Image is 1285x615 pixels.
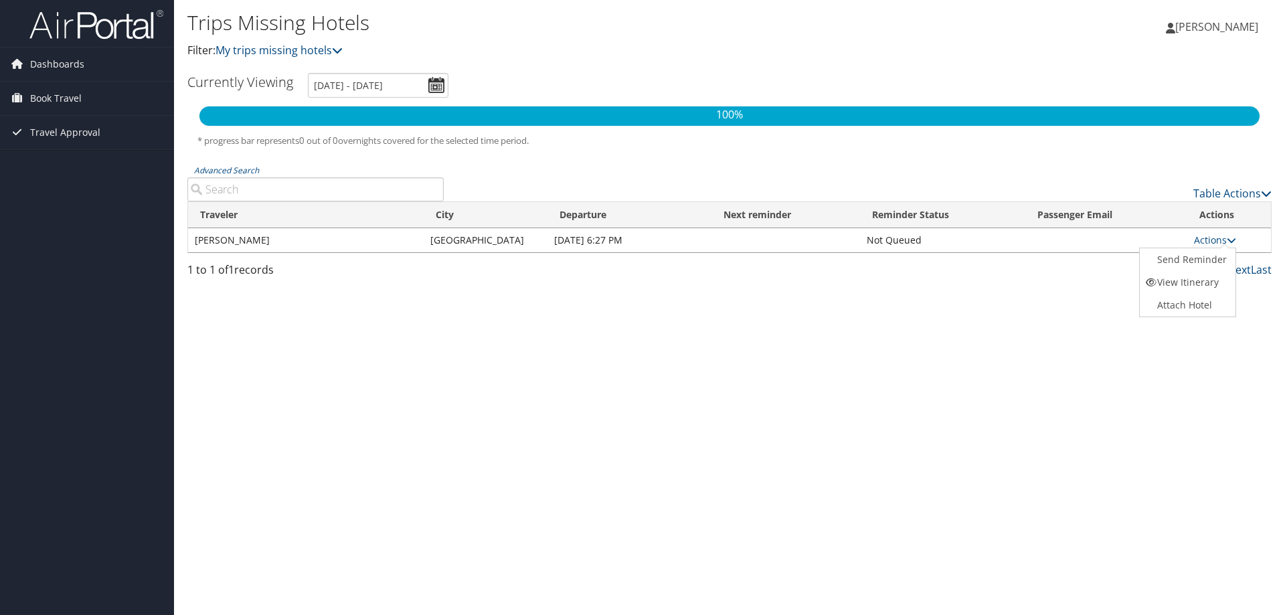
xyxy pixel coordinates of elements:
th: Next reminder [711,202,860,228]
div: 1 to 1 of records [187,262,444,284]
input: Advanced Search [187,177,444,201]
a: My trips missing hotels [216,43,343,58]
a: Advanced Search [194,165,259,176]
span: 1 [228,262,234,277]
span: Dashboards [30,48,84,81]
a: View Itinerary [1140,271,1232,294]
h5: * progress bar represents overnights covered for the selected time period. [197,135,1262,147]
a: Next [1227,262,1251,277]
span: [PERSON_NAME] [1175,19,1258,34]
span: Book Travel [30,82,82,115]
input: [DATE] - [DATE] [308,73,448,98]
a: [PERSON_NAME] [1166,7,1272,47]
h1: Trips Missing Hotels [187,9,910,37]
a: Last [1251,262,1272,277]
h3: Currently Viewing [187,73,293,91]
th: Actions [1187,202,1271,228]
a: Attach Hotel [1140,294,1232,317]
p: 100% [199,106,1260,124]
a: Send Reminder [1140,248,1232,271]
td: [DATE] 6:27 PM [547,228,711,252]
th: Departure: activate to sort column descending [547,202,711,228]
th: Traveler: activate to sort column ascending [188,202,424,228]
th: Reminder Status [860,202,1025,228]
td: [PERSON_NAME] [188,228,424,252]
img: airportal-logo.png [29,9,163,40]
p: Filter: [187,42,910,60]
td: [GEOGRAPHIC_DATA] [424,228,548,252]
span: Travel Approval [30,116,100,149]
a: Actions [1194,234,1236,246]
th: Passenger Email: activate to sort column ascending [1025,202,1187,228]
a: Table Actions [1193,186,1272,201]
th: City: activate to sort column ascending [424,202,548,228]
td: Not Queued [860,228,1025,252]
span: 0 out of 0 [299,135,338,147]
